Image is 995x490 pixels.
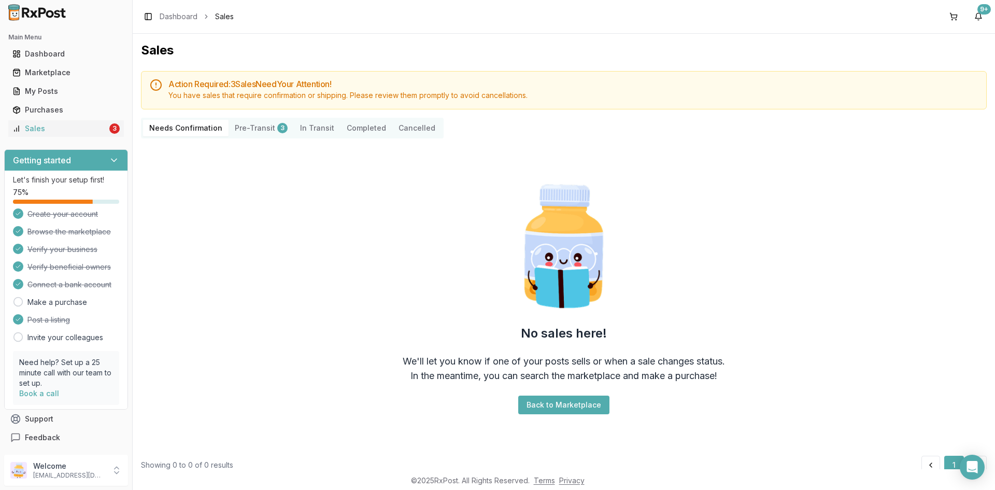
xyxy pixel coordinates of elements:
button: Back to Marketplace [518,396,609,414]
a: Invite your colleagues [27,332,103,343]
div: Sales [12,123,107,134]
a: Sales3 [8,119,124,138]
p: Let's finish your setup first! [13,175,119,185]
span: Verify beneficial owners [27,262,111,272]
div: 3 [277,123,288,133]
div: You have sales that require confirmation or shipping. Please review them promptly to avoid cancel... [168,90,978,101]
span: Post a listing [27,315,70,325]
p: Need help? Set up a 25 minute call with our team to set up. [19,357,113,388]
a: Terms [534,476,555,485]
img: RxPost Logo [4,4,70,21]
button: Cancelled [392,120,442,136]
h3: Getting started [13,154,71,166]
div: We'll let you know if one of your posts sells or when a sale changes status. [403,354,725,369]
button: Needs Confirmation [143,120,229,136]
div: Open Intercom Messenger [960,455,985,480]
button: 9+ [970,8,987,25]
div: Showing 0 to 0 of 0 results [141,460,233,470]
div: My Posts [12,86,120,96]
button: My Posts [4,83,128,100]
button: Sales3 [4,120,128,137]
a: Privacy [559,476,585,485]
button: In Transit [294,120,340,136]
img: User avatar [10,462,27,479]
span: Connect a bank account [27,279,111,290]
span: Feedback [25,432,60,443]
a: Purchases [8,101,124,119]
nav: breadcrumb [160,11,234,22]
a: Dashboard [8,45,124,63]
a: My Posts [8,82,124,101]
span: 75 % [13,187,29,198]
span: Create your account [27,209,98,219]
div: Purchases [12,105,120,115]
button: Feedback [4,428,128,447]
h1: Sales [141,42,987,59]
a: Dashboard [160,11,197,22]
h5: Action Required: 3 Sale s Need Your Attention! [168,80,978,88]
img: Smart Pill Bottle [497,180,630,313]
a: Book a call [19,389,59,398]
h2: No sales here! [521,325,607,342]
button: Completed [340,120,392,136]
span: Verify your business [27,244,97,255]
span: Browse the marketplace [27,227,111,237]
button: Support [4,410,128,428]
div: Marketplace [12,67,120,78]
div: 3 [109,123,120,134]
div: In the meantime, you can search the marketplace and make a purchase! [410,369,717,383]
button: 1 [944,456,964,474]
button: Purchases [4,102,128,118]
h2: Main Menu [8,33,124,41]
button: Dashboard [4,46,128,62]
span: Sales [215,11,234,22]
div: Dashboard [12,49,120,59]
p: Welcome [33,461,105,471]
button: Pre-Transit [229,120,294,136]
a: Make a purchase [27,297,87,307]
button: Marketplace [4,64,128,81]
div: 9+ [977,4,991,15]
a: Marketplace [8,63,124,82]
p: [EMAIL_ADDRESS][DOMAIN_NAME] [33,471,105,480]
